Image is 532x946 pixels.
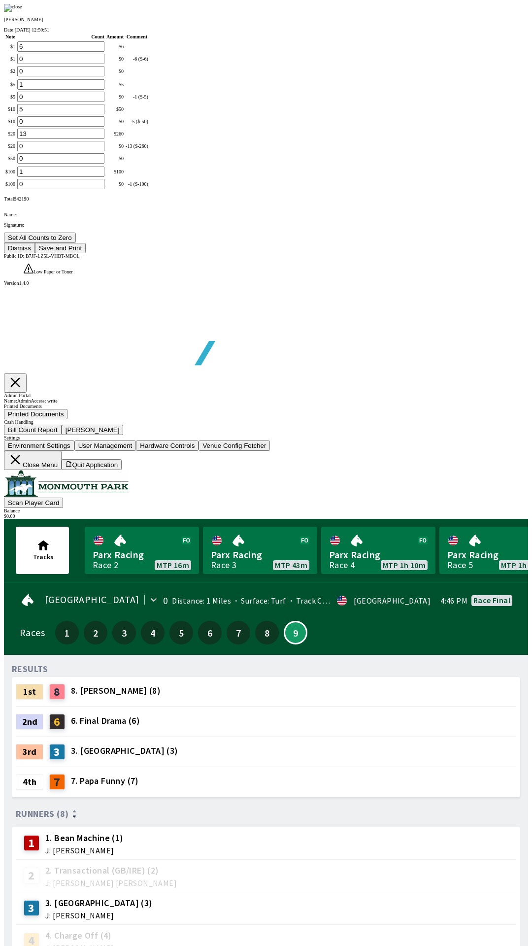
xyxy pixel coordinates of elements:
img: close [4,4,22,12]
span: 4:46 PM [440,597,467,605]
span: MTP 43m [275,561,307,569]
span: Distance: 1 Miles [172,596,231,606]
span: 3 [115,629,133,636]
span: 8 [258,629,276,636]
td: $ 50 [5,153,16,164]
div: Settings [4,435,528,440]
div: $ 0 [106,56,124,62]
div: $ 0.00 [4,513,528,519]
div: $ 0 [106,181,124,187]
td: $ 2 [5,66,16,77]
button: Dismiss [4,243,35,253]
div: Race 4 [329,561,355,569]
div: 3rd [16,744,43,760]
div: -6 ($-6) [126,56,148,62]
span: 7. Papa Funny (7) [71,775,139,787]
div: Races [20,629,45,637]
th: Note [5,34,16,40]
button: 4 [141,621,165,644]
span: 1 [58,629,76,636]
td: $ 100 [5,166,16,177]
div: Admin Portal [4,393,528,398]
span: 3. [GEOGRAPHIC_DATA] (3) [45,897,153,910]
th: Amount [106,34,124,40]
button: Bill Count Report [4,425,62,435]
td: $ 1 [5,53,16,65]
a: Parx RacingRace 3MTP 43m [203,527,317,574]
div: Race final [473,596,510,604]
button: Tracks [16,527,69,574]
span: J: [PERSON_NAME] [PERSON_NAME] [45,879,177,887]
button: 7 [227,621,250,644]
span: 6 [200,629,219,636]
span: MTP 1h 10m [383,561,426,569]
div: Version 1.4.0 [4,280,528,286]
span: MTP 16m [157,561,189,569]
button: Scan Player Card [4,498,63,508]
span: 8. [PERSON_NAME] (8) [71,684,161,697]
span: Tracks [33,552,54,561]
div: 2nd [16,714,43,730]
div: 1st [16,684,43,700]
span: Surface: Turf [231,596,286,606]
span: [GEOGRAPHIC_DATA] [45,596,139,604]
td: $ 1 [5,41,16,52]
td: $ 10 [5,103,16,115]
span: 2. Transactional (GB/IRE) (2) [45,864,177,877]
div: 1 [24,835,39,851]
button: Save and Print [35,243,86,253]
a: Parx RacingRace 2MTP 16m [85,527,199,574]
div: 2 [24,868,39,883]
td: $ 20 [5,140,16,152]
button: Quit Application [62,459,122,470]
th: Count [17,34,105,40]
div: $ 0 [106,143,124,149]
div: 3 [24,900,39,916]
img: venue logo [4,470,129,497]
p: Signature: [4,222,528,228]
div: $ 0 [106,156,124,161]
p: [PERSON_NAME] [4,17,528,22]
div: -5 ($-50) [126,119,148,124]
td: $ 100 [5,178,16,190]
div: [GEOGRAPHIC_DATA] [354,597,431,605]
div: Public ID: [4,253,528,259]
div: Name: Admin Access: write [4,398,528,404]
span: Track Condition: Heavy [286,596,377,606]
div: $ 0 [106,119,124,124]
div: Balance [4,508,528,513]
span: 7 [229,629,248,636]
span: 2 [86,629,105,636]
div: $ 6 [106,44,124,49]
span: 4 [143,629,162,636]
span: $ 421 [14,196,24,202]
div: Race 3 [211,561,236,569]
span: B7JF-LZ5L-VHBT-MBOL [26,253,80,259]
div: Total [4,196,528,202]
div: $ 5 [106,82,124,87]
p: Name: [4,212,528,217]
span: Parx Racing [329,548,428,561]
div: Runners (8) [16,809,516,819]
span: Runners (8) [16,810,68,818]
div: $ 0 [106,94,124,100]
span: [DATE] 12:50:51 [15,27,49,33]
div: 8 [49,684,65,700]
div: -1 ($-100) [126,181,148,187]
button: Venue Config Fetcher [199,440,270,451]
button: Hardware Controls [136,440,199,451]
button: Close Menu [4,451,62,470]
button: 3 [112,621,136,644]
td: $ 5 [5,79,16,90]
div: RESULTS [12,665,48,673]
span: J: [PERSON_NAME] [45,912,153,919]
div: $ 50 [106,106,124,112]
div: -13 ($-260) [126,143,148,149]
span: J: [PERSON_NAME] [45,846,124,854]
td: $ 5 [5,91,16,102]
button: 1 [55,621,79,644]
td: $ 20 [5,128,16,139]
div: 7 [49,774,65,790]
button: [PERSON_NAME] [62,425,124,435]
div: Cash Handling [4,419,528,425]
